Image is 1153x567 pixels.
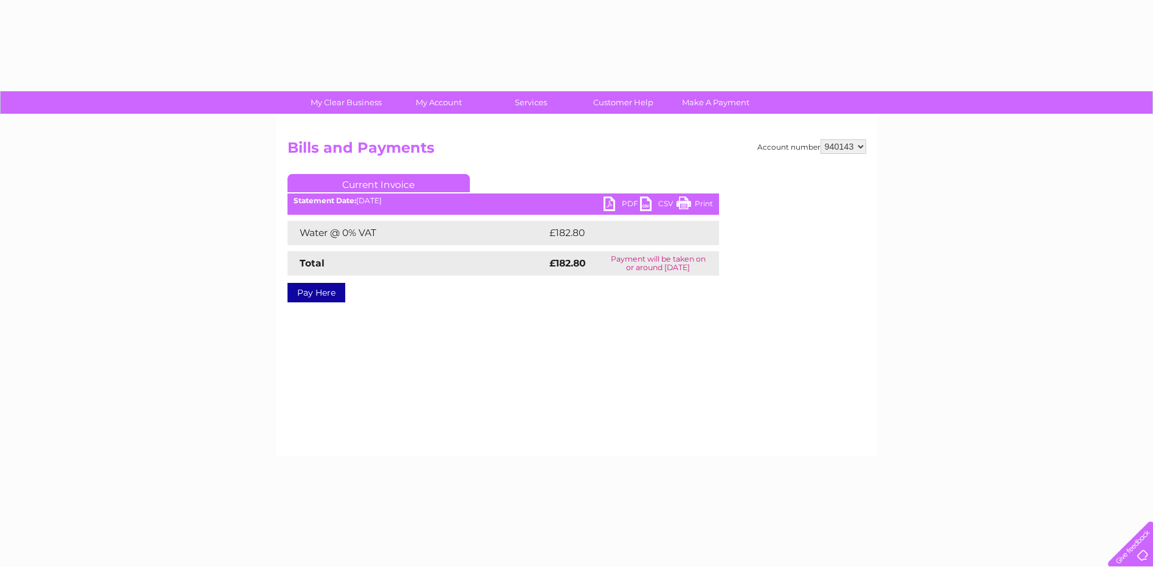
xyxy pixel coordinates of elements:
div: Account number [757,139,866,154]
td: £182.80 [546,221,697,245]
a: My Account [388,91,489,114]
a: Current Invoice [287,174,470,192]
b: Statement Date: [294,196,356,205]
h2: Bills and Payments [287,139,866,162]
strong: £182.80 [549,257,586,269]
a: Pay Here [287,283,345,302]
a: Make A Payment [666,91,766,114]
a: CSV [640,197,676,214]
div: [DATE] [287,197,719,205]
a: Customer Help [573,91,673,114]
a: Print [676,197,713,214]
strong: Total [300,257,325,269]
td: Payment will be taken on or around [DATE] [597,251,719,276]
a: PDF [604,197,640,214]
td: Water @ 0% VAT [287,221,546,245]
a: My Clear Business [296,91,396,114]
a: Services [481,91,581,114]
